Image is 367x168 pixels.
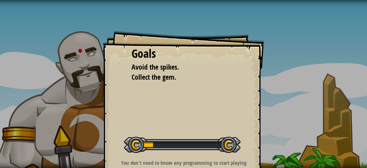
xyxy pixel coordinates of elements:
[123,72,234,83] li: Collect the gem.
[123,62,234,73] li: Avoid the spikes.
[132,46,235,62] div: Goals
[132,72,176,82] span: Collect the gem.
[132,62,179,72] span: Avoid the spikes.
